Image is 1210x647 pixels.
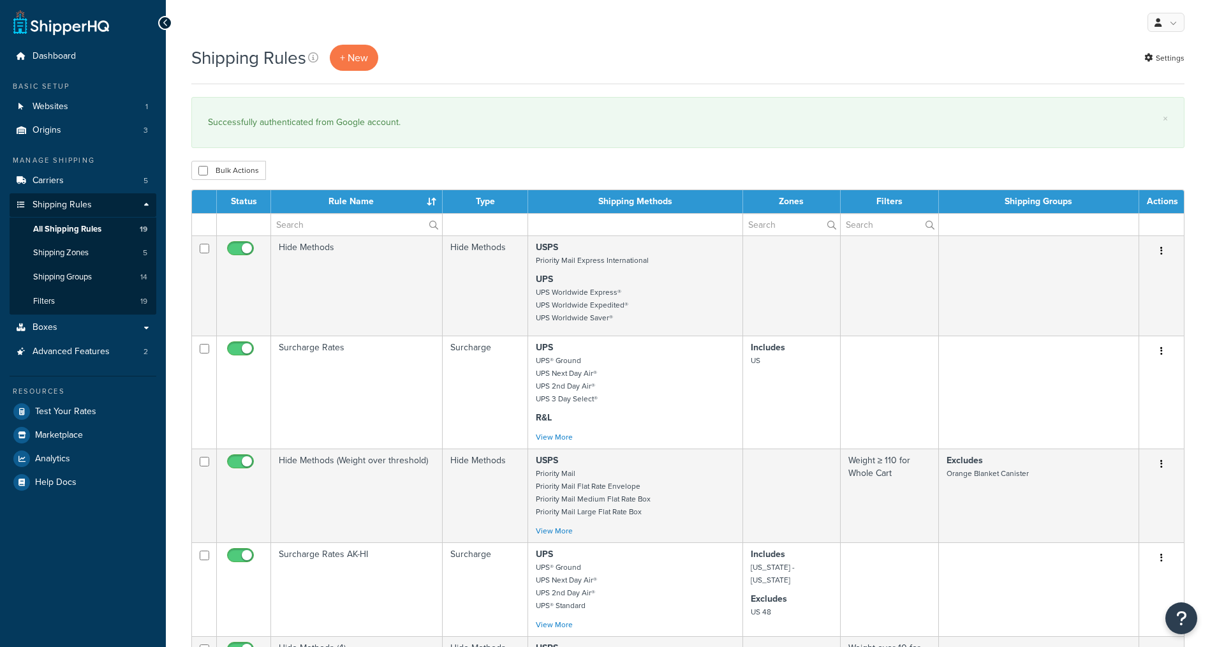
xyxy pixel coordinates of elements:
[271,190,443,213] th: Rule Name : activate to sort column ascending
[145,101,148,112] span: 1
[10,241,156,265] li: Shipping Zones
[10,193,156,217] a: Shipping Rules
[536,411,552,424] strong: R&L
[271,542,443,636] td: Surcharge Rates AK-HI
[743,214,840,235] input: Search
[10,169,156,193] a: Carriers 5
[10,290,156,313] li: Filters
[1144,49,1184,67] a: Settings
[35,477,77,488] span: Help Docs
[536,272,553,286] strong: UPS
[217,190,271,213] th: Status
[10,265,156,289] li: Shipping Groups
[939,190,1139,213] th: Shipping Groups
[751,341,785,354] strong: Includes
[191,161,266,180] button: Bulk Actions
[751,606,771,618] small: US 48
[10,424,156,447] a: Marketplace
[841,449,939,542] td: Weight ≥ 110 for Whole Cart
[751,592,787,606] strong: Excludes
[1139,190,1184,213] th: Actions
[33,296,55,307] span: Filters
[536,468,651,517] small: Priority Mail Priority Mail Flat Rate Envelope Priority Mail Medium Flat Rate Box Priority Mail L...
[144,346,148,357] span: 2
[10,193,156,315] li: Shipping Rules
[751,355,760,366] small: US
[10,340,156,364] a: Advanced Features 2
[743,190,841,213] th: Zones
[10,45,156,68] a: Dashboard
[10,340,156,364] li: Advanced Features
[841,214,938,235] input: Search
[841,190,939,213] th: Filters
[10,119,156,142] li: Origins
[35,430,83,441] span: Marketplace
[536,241,558,254] strong: USPS
[143,248,147,258] span: 5
[10,386,156,397] div: Resources
[13,10,109,35] a: ShipperHQ Home
[271,235,443,336] td: Hide Methods
[271,449,443,542] td: Hide Methods (Weight over threshold)
[443,449,528,542] td: Hide Methods
[10,95,156,119] li: Websites
[33,272,92,283] span: Shipping Groups
[536,454,558,467] strong: USPS
[10,400,156,423] a: Test Your Rates
[536,561,597,611] small: UPS® Ground UPS Next Day Air® UPS 2nd Day Air® UPS® Standard
[35,406,96,417] span: Test Your Rates
[947,454,983,467] strong: Excludes
[443,542,528,636] td: Surcharge
[10,218,156,241] li: All Shipping Rules
[10,447,156,470] a: Analytics
[140,296,147,307] span: 19
[10,471,156,494] li: Help Docs
[10,316,156,339] li: Boxes
[1163,114,1168,124] a: ×
[33,322,57,333] span: Boxes
[330,45,378,71] p: + New
[536,286,628,323] small: UPS Worldwide Express® UPS Worldwide Expedited® UPS Worldwide Saver®
[10,119,156,142] a: Origins 3
[536,431,573,443] a: View More
[10,218,156,241] a: All Shipping Rules 19
[144,175,148,186] span: 5
[536,255,649,266] small: Priority Mail Express International
[33,125,61,136] span: Origins
[33,51,76,62] span: Dashboard
[271,214,442,235] input: Search
[443,190,528,213] th: Type
[33,346,110,357] span: Advanced Features
[33,101,68,112] span: Websites
[536,355,598,405] small: UPS® Ground UPS Next Day Air® UPS 2nd Day Air® UPS 3 Day Select®
[10,290,156,313] a: Filters 19
[10,81,156,92] div: Basic Setup
[10,169,156,193] li: Carriers
[536,547,553,561] strong: UPS
[947,468,1029,479] small: Orange Blanket Canister
[33,200,92,211] span: Shipping Rules
[140,272,147,283] span: 14
[33,248,89,258] span: Shipping Zones
[33,175,64,186] span: Carriers
[528,190,743,213] th: Shipping Methods
[443,336,528,449] td: Surcharge
[144,125,148,136] span: 3
[208,114,1168,131] div: Successfully authenticated from Google account.
[10,241,156,265] a: Shipping Zones 5
[751,561,795,586] small: [US_STATE] - [US_STATE]
[35,454,70,465] span: Analytics
[271,336,443,449] td: Surcharge Rates
[536,619,573,630] a: View More
[10,95,156,119] a: Websites 1
[536,525,573,537] a: View More
[140,224,147,235] span: 19
[191,45,306,70] h1: Shipping Rules
[1165,602,1197,634] button: Open Resource Center
[33,224,101,235] span: All Shipping Rules
[10,265,156,289] a: Shipping Groups 14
